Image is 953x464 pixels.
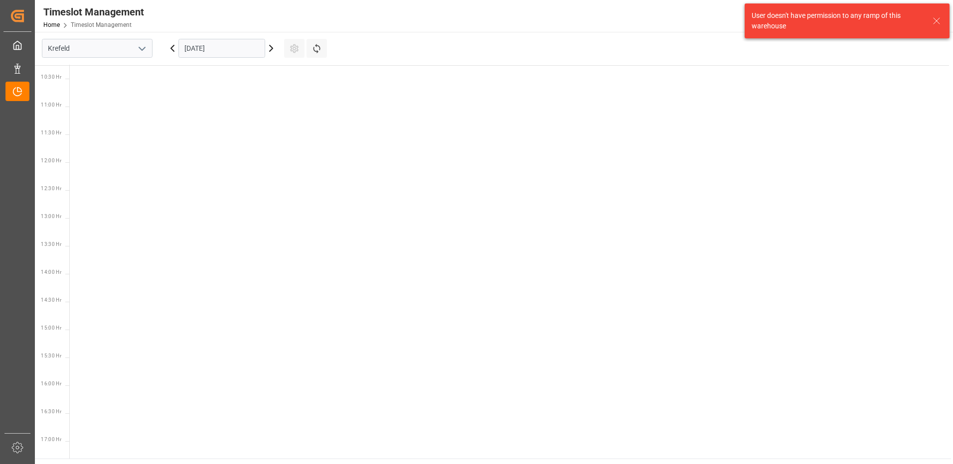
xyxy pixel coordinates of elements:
span: 13:00 Hr [41,214,61,219]
a: Home [43,21,60,28]
span: 15:30 Hr [41,353,61,358]
span: 12:00 Hr [41,158,61,163]
span: 14:00 Hr [41,269,61,275]
span: 13:30 Hr [41,241,61,247]
span: 14:30 Hr [41,297,61,303]
span: 10:30 Hr [41,74,61,80]
span: 16:30 Hr [41,409,61,414]
div: User doesn't have permission to any ramp of this warehouse [752,10,923,31]
input: DD.MM.YYYY [178,39,265,58]
span: 11:00 Hr [41,102,61,108]
span: 12:30 Hr [41,186,61,191]
span: 15:00 Hr [41,325,61,331]
button: open menu [134,41,149,56]
span: 16:00 Hr [41,381,61,386]
input: Type to search/select [42,39,153,58]
span: 17:00 Hr [41,437,61,442]
span: 11:30 Hr [41,130,61,135]
div: Timeslot Management [43,4,144,19]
